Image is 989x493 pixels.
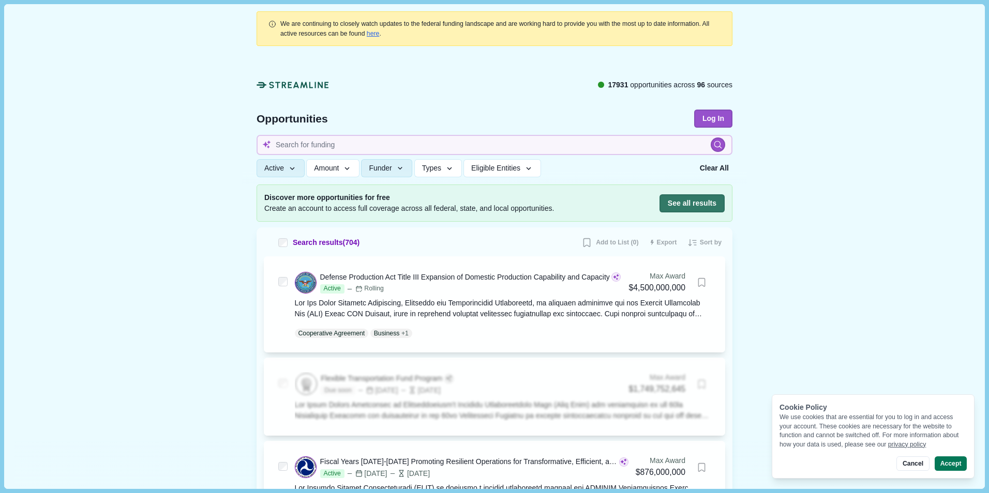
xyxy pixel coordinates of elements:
a: here [367,30,380,37]
div: Defense Production Act Title III Expansion of Domestic Production Capability and Capacity [320,272,610,283]
span: opportunities across sources [608,80,732,90]
span: + 1 [401,329,409,338]
span: Funder [369,164,392,173]
span: Amount [314,164,339,173]
div: Fiscal Years [DATE]-[DATE] Promoting Resilient Operations for Transformative, Efficient, and Cost... [320,456,618,467]
button: Export results to CSV (250 max) [646,235,681,251]
button: Bookmark this grant. [693,375,711,393]
span: Due soon [321,386,355,395]
div: Max Award [629,372,685,383]
button: Clear All [696,159,732,177]
img: DOT.png [295,457,316,477]
a: privacy policy [888,441,926,448]
span: We are continuing to closely watch updates to the federal funding landscape and are working hard ... [280,20,709,37]
div: . [280,19,721,38]
div: $876,000,000 [636,466,685,479]
div: Max Award [629,271,685,282]
img: badge.png [296,374,317,394]
button: Amount [306,159,359,177]
div: Max Award [636,455,685,466]
div: $1,749,752,645 [629,383,685,396]
span: Types [422,164,441,173]
button: Funder [361,159,412,177]
span: Discover more opportunities for free [264,192,554,203]
div: [DATE] [400,385,441,396]
button: Add to List (0) [578,235,642,251]
img: DOD.png [295,272,316,293]
p: Business [374,329,400,338]
button: Bookmark this grant. [693,458,711,476]
button: Active [257,159,305,177]
div: We use cookies that are essential for you to log in and access your account. These cookies are ne... [780,413,967,449]
button: Accept [935,456,967,471]
div: Lor Ipsum Dolors Ametconsec ad Elitseddoeiusm't Incididu Utlaboreetdolo Magn (Aliq Enim) adm veni... [295,399,711,421]
span: Cookie Policy [780,403,827,411]
button: Cancel [896,456,929,471]
input: Search for funding [257,135,732,155]
div: Flexible Transportation Fund Program [321,373,442,384]
span: Opportunities [257,113,328,124]
div: [DATE] [346,468,387,479]
div: $4,500,000,000 [629,282,685,295]
button: Bookmark this grant. [693,273,711,291]
button: Log In [694,110,732,128]
span: Active [264,164,284,173]
div: Rolling [355,284,384,294]
span: Active [320,469,344,479]
div: [DATE] [357,385,398,396]
span: 96 [697,81,706,89]
span: 17931 [608,81,628,89]
button: Eligible Entities [463,159,541,177]
div: [DATE] [389,468,430,479]
span: Active [320,284,344,294]
button: Types [414,159,462,177]
span: Eligible Entities [471,164,520,173]
button: See all results [660,194,725,212]
div: Lor Ips Dolor Sitametc Adipiscing, Elitseddo eiu Temporincidid Utlaboreetd, ma aliquaen adminimve... [295,298,711,319]
button: Sort by [684,235,725,251]
span: Create an account to access full coverage across all federal, state, and local opportunities. [264,203,554,214]
span: Search results ( 704 ) [293,237,359,248]
a: Defense Production Act Title III Expansion of Domestic Production Capability and CapacityActiveRo... [295,271,711,338]
p: Cooperative Agreement [298,329,365,338]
